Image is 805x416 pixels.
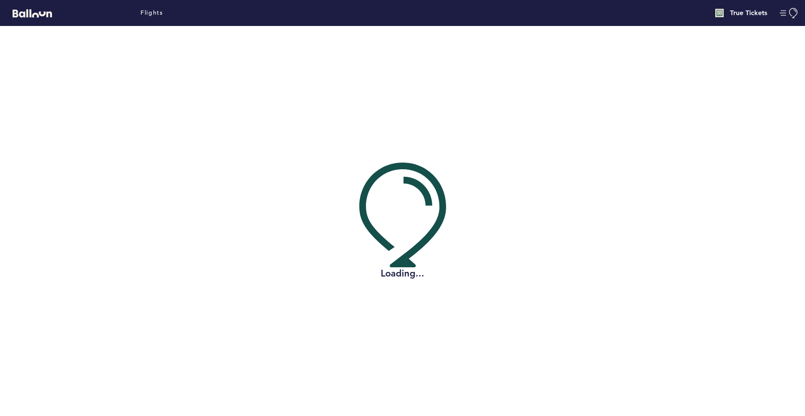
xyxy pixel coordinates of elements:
[730,8,767,18] h4: True Tickets
[6,8,52,17] a: Balloon
[780,8,799,18] button: Manage Account
[359,267,446,280] h2: Loading...
[13,9,52,18] svg: Balloon
[140,8,163,18] a: Flights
